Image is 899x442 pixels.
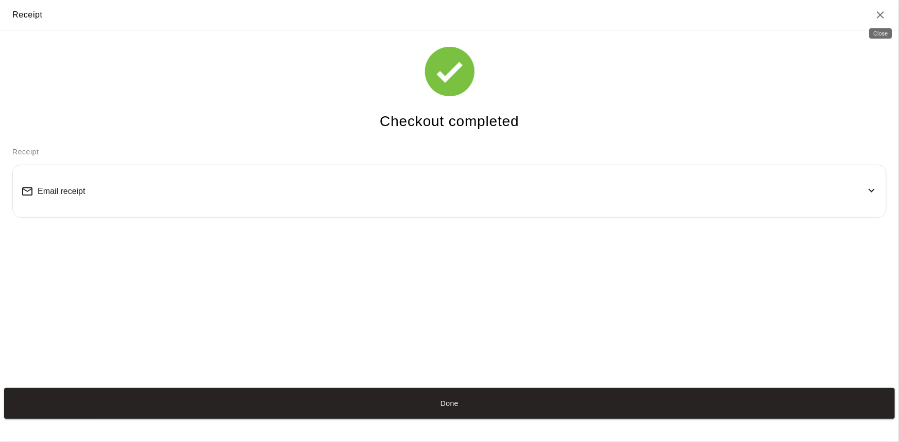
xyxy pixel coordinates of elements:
[874,9,887,21] button: Close
[4,388,895,419] button: Done
[38,187,85,196] span: Email receipt
[12,147,887,157] p: Receipt
[12,8,43,22] div: Receipt
[380,113,519,131] h4: Checkout completed
[869,28,892,39] div: Close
